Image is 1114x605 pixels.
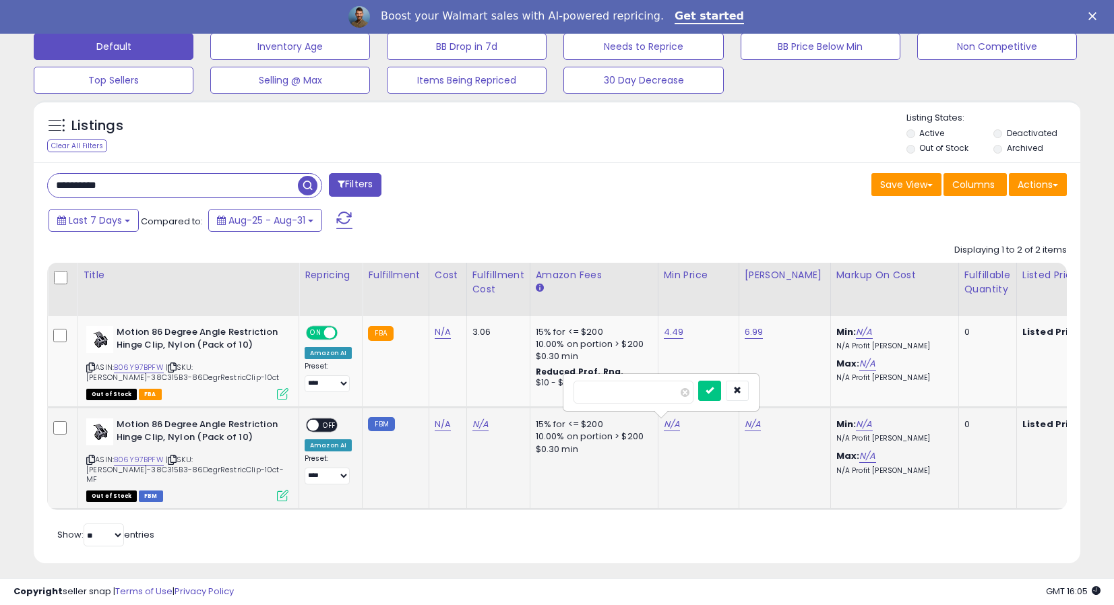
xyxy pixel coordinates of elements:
[13,585,63,598] strong: Copyright
[86,389,137,400] span: All listings that are currently out of stock and unavailable for purchase on Amazon
[856,418,872,431] a: N/A
[117,326,280,354] b: Motion 86 Degree Angle Restriction Hinge Clip, Nylon (Pack of 10)
[117,418,280,447] b: Motion 86 Degree Angle Restriction Hinge Clip, Nylon (Pack of 10)
[305,268,357,282] div: Repricing
[917,33,1077,60] button: Non Competitive
[57,528,154,541] span: Show: entries
[305,347,352,359] div: Amazon AI
[115,585,173,598] a: Terms of Use
[871,173,941,196] button: Save View
[745,325,764,339] a: 6.99
[472,326,520,338] div: 3.06
[472,268,524,296] div: Fulfillment Cost
[336,327,357,339] span: OFF
[86,418,113,445] img: 31talv0yfqL._SL40_.jpg
[919,142,968,154] label: Out of Stock
[741,33,900,60] button: BB Price Below Min
[348,6,370,28] img: Profile image for Adrian
[836,342,948,351] p: N/A Profit [PERSON_NAME]
[228,214,305,227] span: Aug-25 - Aug-31
[536,431,648,443] div: 10.00% on portion > $200
[536,268,652,282] div: Amazon Fees
[86,326,288,398] div: ASIN:
[536,366,624,377] b: Reduced Prof. Rng.
[387,67,547,94] button: Items Being Repriced
[745,418,761,431] a: N/A
[536,377,648,389] div: $10 - $10.90
[34,67,193,94] button: Top Sellers
[86,454,284,484] span: | SKU: [PERSON_NAME]-38C315B3-86DegrRestricClip-10ct-MF
[34,33,193,60] button: Default
[536,418,648,431] div: 15% for <= $200
[13,585,234,598] div: seller snap | |
[381,9,664,23] div: Boost your Walmart sales with AI-powered repricing.
[563,67,723,94] button: 30 Day Decrease
[319,420,340,431] span: OFF
[368,326,393,341] small: FBA
[435,325,451,339] a: N/A
[952,178,995,191] span: Columns
[1022,325,1084,338] b: Listed Price:
[859,449,875,463] a: N/A
[208,209,322,232] button: Aug-25 - Aug-31
[69,214,122,227] span: Last 7 Days
[86,490,137,502] span: All listings that are currently out of stock and unavailable for purchase on Amazon
[964,268,1011,296] div: Fulfillable Quantity
[114,454,164,466] a: B06Y97BPFW
[836,268,953,282] div: Markup on Cost
[859,357,875,371] a: N/A
[1007,127,1057,139] label: Deactivated
[964,326,1006,338] div: 0
[368,268,423,282] div: Fulfillment
[836,449,860,462] b: Max:
[919,127,944,139] label: Active
[1022,418,1084,431] b: Listed Price:
[139,490,163,502] span: FBM
[114,362,164,373] a: B06Y97BPFW
[435,418,451,431] a: N/A
[368,417,394,431] small: FBM
[536,282,544,294] small: Amazon Fees.
[745,268,825,282] div: [PERSON_NAME]
[307,327,324,339] span: ON
[536,443,648,455] div: $0.30 min
[387,33,547,60] button: BB Drop in 7d
[86,418,288,500] div: ASIN:
[305,439,352,451] div: Amazon AI
[830,263,958,316] th: The percentage added to the cost of goods (COGS) that forms the calculator for Min & Max prices.
[305,454,352,484] div: Preset:
[175,585,234,598] a: Privacy Policy
[664,418,680,431] a: N/A
[86,362,280,382] span: | SKU: [PERSON_NAME]-38C315B3-86DegrRestricClip-10ct
[1088,12,1102,20] div: Close
[664,268,733,282] div: Min Price
[954,244,1067,257] div: Displaying 1 to 2 of 2 items
[210,33,370,60] button: Inventory Age
[329,173,381,197] button: Filters
[836,325,857,338] b: Min:
[836,357,860,370] b: Max:
[86,326,113,353] img: 31talv0yfqL._SL40_.jpg
[536,338,648,350] div: 10.00% on portion > $200
[83,268,293,282] div: Title
[47,139,107,152] div: Clear All Filters
[1009,173,1067,196] button: Actions
[49,209,139,232] button: Last 7 Days
[675,9,744,24] a: Get started
[836,373,948,383] p: N/A Profit [PERSON_NAME]
[836,434,948,443] p: N/A Profit [PERSON_NAME]
[856,325,872,339] a: N/A
[210,67,370,94] button: Selling @ Max
[664,325,684,339] a: 4.49
[1007,142,1043,154] label: Archived
[71,117,123,135] h5: Listings
[305,362,352,392] div: Preset:
[836,418,857,431] b: Min:
[1046,585,1101,598] span: 2025-09-12 16:05 GMT
[139,389,162,400] span: FBA
[563,33,723,60] button: Needs to Reprice
[472,418,489,431] a: N/A
[943,173,1007,196] button: Columns
[836,466,948,476] p: N/A Profit [PERSON_NAME]
[536,326,648,338] div: 15% for <= $200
